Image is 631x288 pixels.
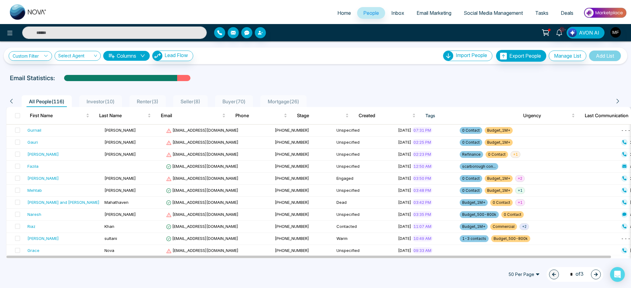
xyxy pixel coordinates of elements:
button: AVON AI [567,27,605,39]
span: Mahathaven [104,200,128,205]
td: Engaged [334,173,396,185]
td: Unspecified [334,245,396,257]
span: [EMAIL_ADDRESS][DOMAIN_NAME] [166,212,238,217]
span: Deals [561,10,573,16]
span: 09:33 AM [412,247,433,253]
button: Lead Flow [152,51,193,61]
span: Last Communication [585,112,631,119]
span: [EMAIL_ADDRESS][DOMAIN_NAME] [166,128,238,133]
span: Export People [509,53,541,59]
div: Naresh [27,211,41,217]
span: Social Media Management [464,10,523,16]
span: 0 Contact [501,211,524,218]
span: Budget_1M+ [485,127,513,134]
th: Last Name [94,107,156,124]
span: [PERSON_NAME] [104,140,136,145]
span: [PHONE_NUMBER] [275,236,309,241]
span: [DATE] [398,140,411,145]
span: [PERSON_NAME] [104,188,136,193]
span: Email Marketing [417,10,451,16]
span: 1-3 contacts [460,235,489,242]
span: [DATE] [398,164,411,169]
span: Khan [104,224,114,229]
span: Stage [297,112,344,119]
span: Seller ( 8 ) [178,98,203,105]
span: [EMAIL_ADDRESS][DOMAIN_NAME] [166,248,238,253]
span: 03:48 PM [412,187,432,193]
div: Open Intercom Messenger [610,267,625,282]
span: Phone [235,112,283,119]
span: + 2 [515,175,525,182]
span: Budget_500-800k [491,235,530,242]
th: Created [354,107,421,124]
span: [EMAIL_ADDRESS][DOMAIN_NAME] [166,236,238,241]
span: [PHONE_NUMBER] [275,164,309,169]
span: [PERSON_NAME] [104,128,136,133]
span: [PERSON_NAME] [104,176,136,181]
div: [PERSON_NAME] and [PERSON_NAME] [27,199,100,205]
span: People [363,10,379,16]
div: Riaz [27,223,35,229]
th: Email [156,107,230,124]
a: Social Media Management [458,7,529,19]
span: + 1 [515,187,525,194]
span: 03:35 PM [412,211,432,217]
img: Nova CRM Logo [10,4,47,20]
span: 02:25 PM [412,139,432,145]
div: Gauri [27,139,38,145]
th: Stage [292,107,354,124]
span: Inbox [391,10,404,16]
span: 0 Contact [460,175,482,182]
a: Home [331,7,357,19]
span: Import People [456,52,487,58]
td: Unspecified [334,161,396,173]
span: All People ( 116 ) [26,98,67,105]
span: 0 Contact [460,127,482,134]
span: First Name [30,112,85,119]
span: AVON AI [579,29,599,36]
span: 0 Contact [460,187,482,194]
span: [DATE] [398,152,411,157]
span: [DATE] [398,212,411,217]
span: + 2 [519,223,529,230]
img: User Avatar [610,27,621,38]
button: Manage List [549,51,586,61]
span: Urgency [523,112,570,119]
span: Created [359,112,411,119]
td: Unspecified [334,137,396,149]
span: 07:31 PM [412,127,432,133]
th: First Name [25,107,94,124]
img: Market-place.gif [583,6,627,20]
td: Unspecified [334,149,396,161]
span: 02:23 PM [412,151,432,157]
span: Mortgage ( 26 ) [265,98,302,105]
div: [PERSON_NAME] [27,235,59,241]
span: Budget_500-800k [460,211,499,218]
span: [PERSON_NAME] [104,152,136,157]
th: Tags [421,107,518,124]
span: [EMAIL_ADDRESS][DOMAIN_NAME] [166,224,238,229]
a: Custom Filter [9,51,52,61]
span: [EMAIL_ADDRESS][DOMAIN_NAME] [166,200,238,205]
span: [PHONE_NUMBER] [275,176,309,181]
span: 11:07 AM [412,223,433,229]
span: [PHONE_NUMBER] [275,200,309,205]
span: [DATE] [398,188,411,193]
td: Unspecified [334,209,396,221]
button: Export People [496,50,546,62]
span: down [140,53,145,58]
span: Home [337,10,351,16]
span: Buyer ( 70 ) [220,98,248,105]
span: [EMAIL_ADDRESS][DOMAIN_NAME] [166,140,238,145]
td: Unspecified [334,185,396,197]
span: scarborough con... [460,163,498,170]
span: [PHONE_NUMBER] [275,140,309,145]
span: 12:50 AM [412,163,433,169]
span: 03:42 PM [412,199,432,205]
span: [DATE] [398,248,411,253]
span: 0 Contact [460,139,482,146]
span: Tasks [535,10,548,16]
span: [DATE] [398,200,411,205]
div: Gurnail [27,127,41,133]
span: [DATE] [398,236,411,241]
